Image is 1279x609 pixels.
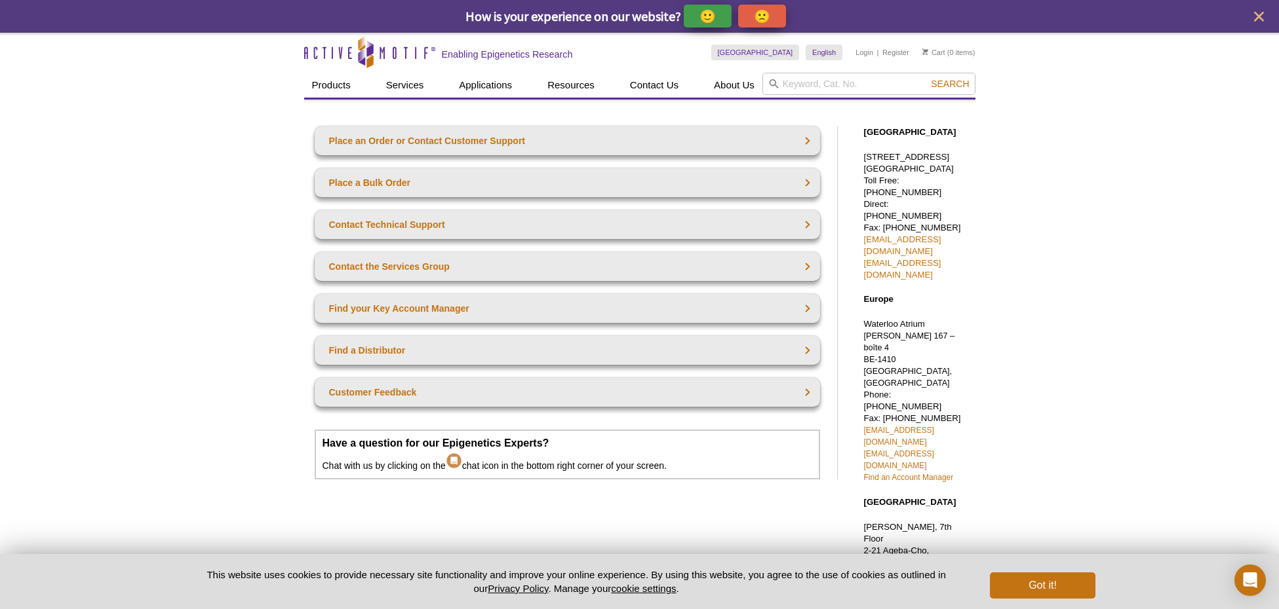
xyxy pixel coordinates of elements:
[442,48,573,60] h2: Enabling Epigenetics Research
[754,8,770,24] p: 🙁
[864,497,956,507] strong: [GEOGRAPHIC_DATA]
[1251,9,1267,25] button: close
[611,583,676,594] button: cookie settings
[882,48,909,57] a: Register
[315,294,820,323] a: Find your Key Account Manager
[864,331,955,388] span: [PERSON_NAME] 167 – boîte 4 BE-1410 [GEOGRAPHIC_DATA], [GEOGRAPHIC_DATA]
[315,210,820,239] a: Contact Technical Support
[864,473,954,482] a: Find an Account Manager
[927,78,973,90] button: Search
[877,45,879,60] li: |
[864,318,969,483] p: Waterloo Atrium Phone: [PHONE_NUMBER] Fax: [PHONE_NUMBER]
[446,449,462,469] img: Intercom Chat
[864,234,941,256] a: [EMAIL_ADDRESS][DOMAIN_NAME]
[622,73,686,98] a: Contact Us
[1234,564,1266,596] div: Open Intercom Messenger
[864,449,934,470] a: [EMAIL_ADDRESS][DOMAIN_NAME]
[315,252,820,281] a: Contact the Services Group
[451,73,520,98] a: Applications
[806,45,842,60] a: English
[864,151,969,281] p: [STREET_ADDRESS] [GEOGRAPHIC_DATA] Toll Free: [PHONE_NUMBER] Direct: [PHONE_NUMBER] Fax: [PHONE_N...
[184,568,969,595] p: This website uses cookies to provide necessary site functionality and improve your online experie...
[323,437,812,471] p: Chat with us by clicking on the chat icon in the bottom right corner of your screen.
[922,48,928,55] img: Your Cart
[931,79,969,89] span: Search
[540,73,602,98] a: Resources
[864,127,956,137] strong: [GEOGRAPHIC_DATA]
[323,437,549,449] strong: Have a question for our Epigenetics Experts?
[315,378,820,407] a: Customer Feedback
[304,73,359,98] a: Products
[762,73,975,95] input: Keyword, Cat. No.
[378,73,432,98] a: Services
[856,48,873,57] a: Login
[711,45,800,60] a: [GEOGRAPHIC_DATA]
[864,294,894,304] strong: Europe
[922,45,975,60] li: (0 items)
[315,126,820,155] a: Place an Order or Contact Customer Support
[706,73,762,98] a: About Us
[488,583,548,594] a: Privacy Policy
[990,572,1095,599] button: Got it!
[465,8,681,24] span: How is your experience on our website?
[315,336,820,365] a: Find a Distributor
[699,8,716,24] p: 🙂
[315,168,820,197] a: Place a Bulk Order
[922,48,945,57] a: Cart
[864,258,941,280] a: [EMAIL_ADDRESS][DOMAIN_NAME]
[864,426,934,447] a: [EMAIL_ADDRESS][DOMAIN_NAME]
